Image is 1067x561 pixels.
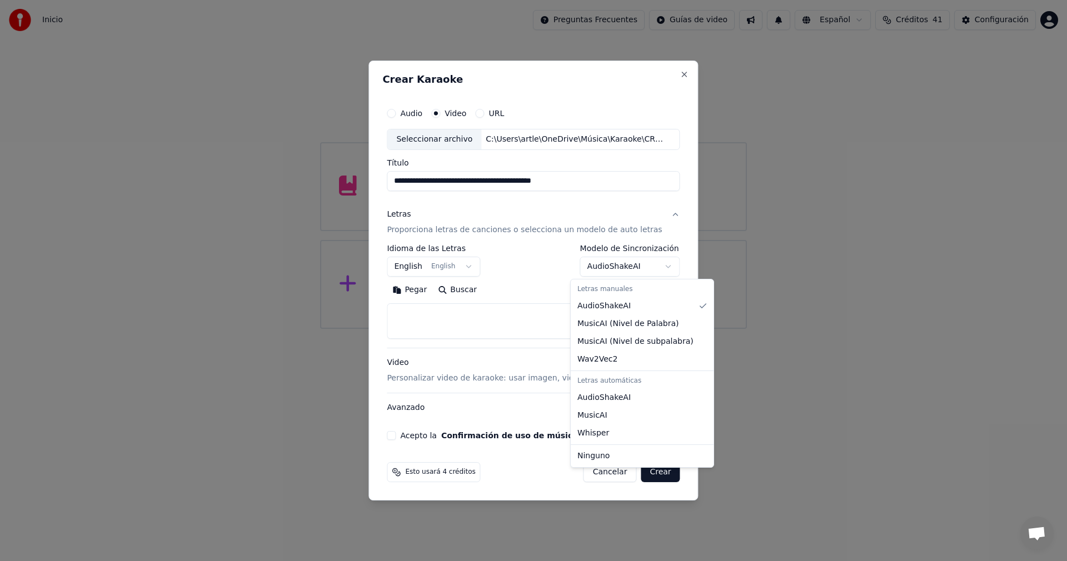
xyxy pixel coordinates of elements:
span: MusicAI ( Nivel de Palabra ) [577,318,679,329]
div: Letras manuales [573,282,711,297]
span: AudioShakeAI [577,392,631,403]
span: MusicAI ( Nivel de subpalabra ) [577,336,694,347]
div: Letras automáticas [573,373,711,389]
span: Whisper [577,428,609,439]
span: AudioShakeAI [577,300,631,312]
span: Ninguno [577,450,610,462]
span: MusicAI [577,410,607,421]
span: Wav2Vec2 [577,354,617,365]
